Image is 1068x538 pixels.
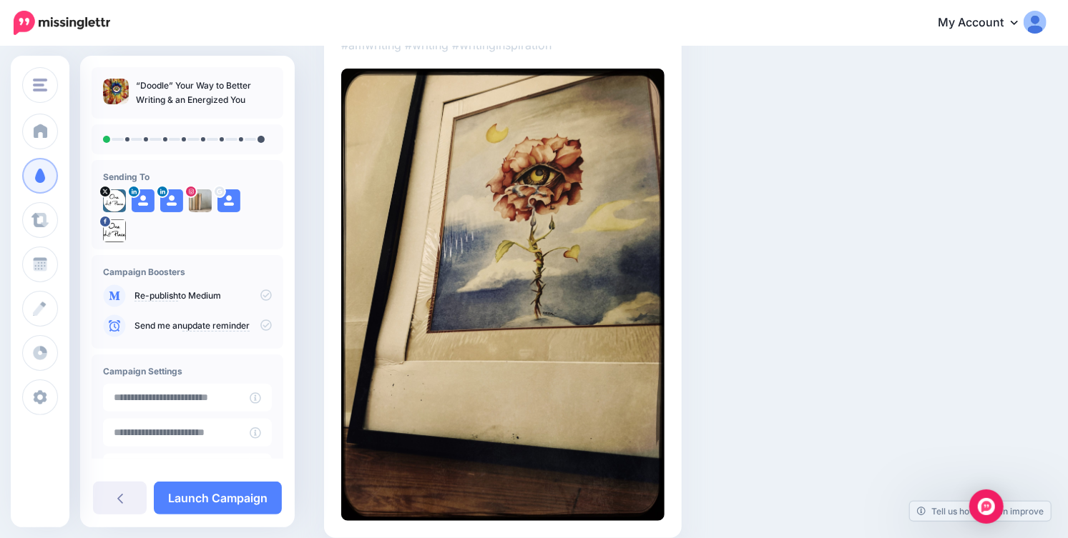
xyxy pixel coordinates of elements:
[341,69,665,521] img: bcf54935185a947b874d9dc10ba09b64.jpg
[134,319,272,332] p: Send me an
[924,6,1047,41] a: My Account
[103,171,272,182] h4: Sending To
[189,189,212,212] img: 49724003_233771410843130_8501858999036018688_n-bsa100218.jpg
[182,320,250,332] a: update reminder
[33,79,47,91] img: menu.png
[103,189,126,212] img: mjLeI_jM-21866.jpg
[103,366,272,377] h4: Campaign Settings
[103,79,129,104] img: 0654213304200140beef27a9d2bc739b_thumb.jpg
[134,290,178,302] a: Re-publish
[132,189,155,212] img: user_default_image.png
[14,11,110,35] img: Missinglettr
[103,219,126,242] img: 13043414_449461611913243_5098636831964495478_n-bsa31789.jpg
[910,502,1051,521] a: Tell us how we can improve
[136,79,272,107] p: “Doodle” Your Way to Better Writing & an Energized You
[160,189,183,212] img: user_default_image.png
[134,289,272,302] p: to Medium
[969,489,1004,524] div: Open Intercom Messenger
[217,189,240,212] img: user_default_image.png
[103,266,272,277] h4: Campaign Boosters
